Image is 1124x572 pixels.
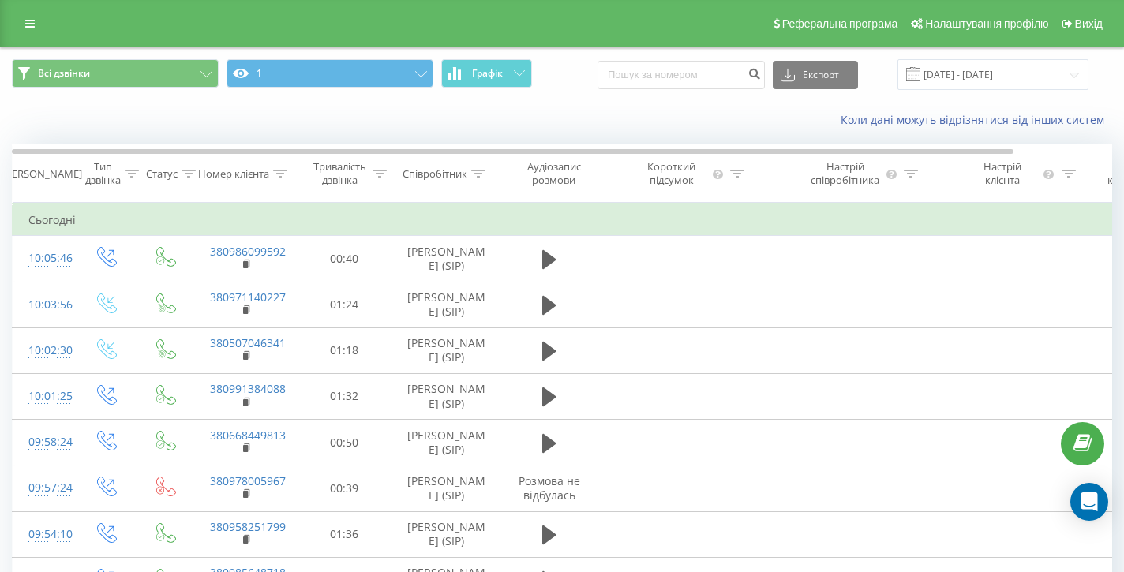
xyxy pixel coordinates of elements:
button: Всі дзвінки [12,59,219,88]
div: 09:54:10 [28,519,60,550]
button: Графік [441,59,532,88]
span: Графік [472,68,503,79]
a: 380958251799 [210,519,286,534]
div: Тривалість дзвінка [310,160,369,187]
div: Номер клієнта [198,167,269,181]
td: 01:32 [297,373,392,419]
td: 00:50 [297,420,392,465]
td: [PERSON_NAME] (SIP) [392,511,502,557]
button: Експорт [773,61,858,89]
a: 380668449813 [210,428,286,443]
td: [PERSON_NAME] (SIP) [392,420,502,465]
span: Розмова не відбулась [519,473,580,503]
div: 10:01:25 [28,381,60,412]
span: Налаштування профілю [925,17,1048,30]
a: 380978005967 [210,473,286,488]
div: Open Intercom Messenger [1070,483,1108,521]
td: [PERSON_NAME] (SIP) [392,327,502,373]
td: 01:36 [297,511,392,557]
div: 09:58:24 [28,427,60,458]
a: Коли дані можуть відрізнятися вiд інших систем [841,112,1112,127]
span: Реферальна програма [782,17,898,30]
div: 10:05:46 [28,243,60,274]
button: 1 [227,59,433,88]
div: Тип дзвінка [85,160,121,187]
td: 00:40 [297,236,392,282]
div: 10:03:56 [28,290,60,320]
span: Вихід [1075,17,1103,30]
div: Співробітник [403,167,467,181]
td: [PERSON_NAME] (SIP) [392,236,502,282]
span: Всі дзвінки [38,67,90,80]
td: 01:24 [297,282,392,327]
td: [PERSON_NAME] (SIP) [392,465,502,511]
div: Короткий підсумок [634,160,710,187]
div: [PERSON_NAME] [2,167,82,181]
a: 380991384088 [210,381,286,396]
td: [PERSON_NAME] (SIP) [392,373,502,419]
td: [PERSON_NAME] (SIP) [392,282,502,327]
a: 380507046341 [210,335,286,350]
a: 380971140227 [210,290,286,305]
div: Настрій співробітника [807,160,883,187]
input: Пошук за номером [598,61,765,89]
div: Настрій клієнта [965,160,1039,187]
div: 10:02:30 [28,335,60,366]
div: 09:57:24 [28,473,60,503]
a: 380986099592 [210,244,286,259]
div: Статус [146,167,178,181]
td: 01:18 [297,327,392,373]
div: Аудіозапис розмови [515,160,592,187]
td: 00:39 [297,465,392,511]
